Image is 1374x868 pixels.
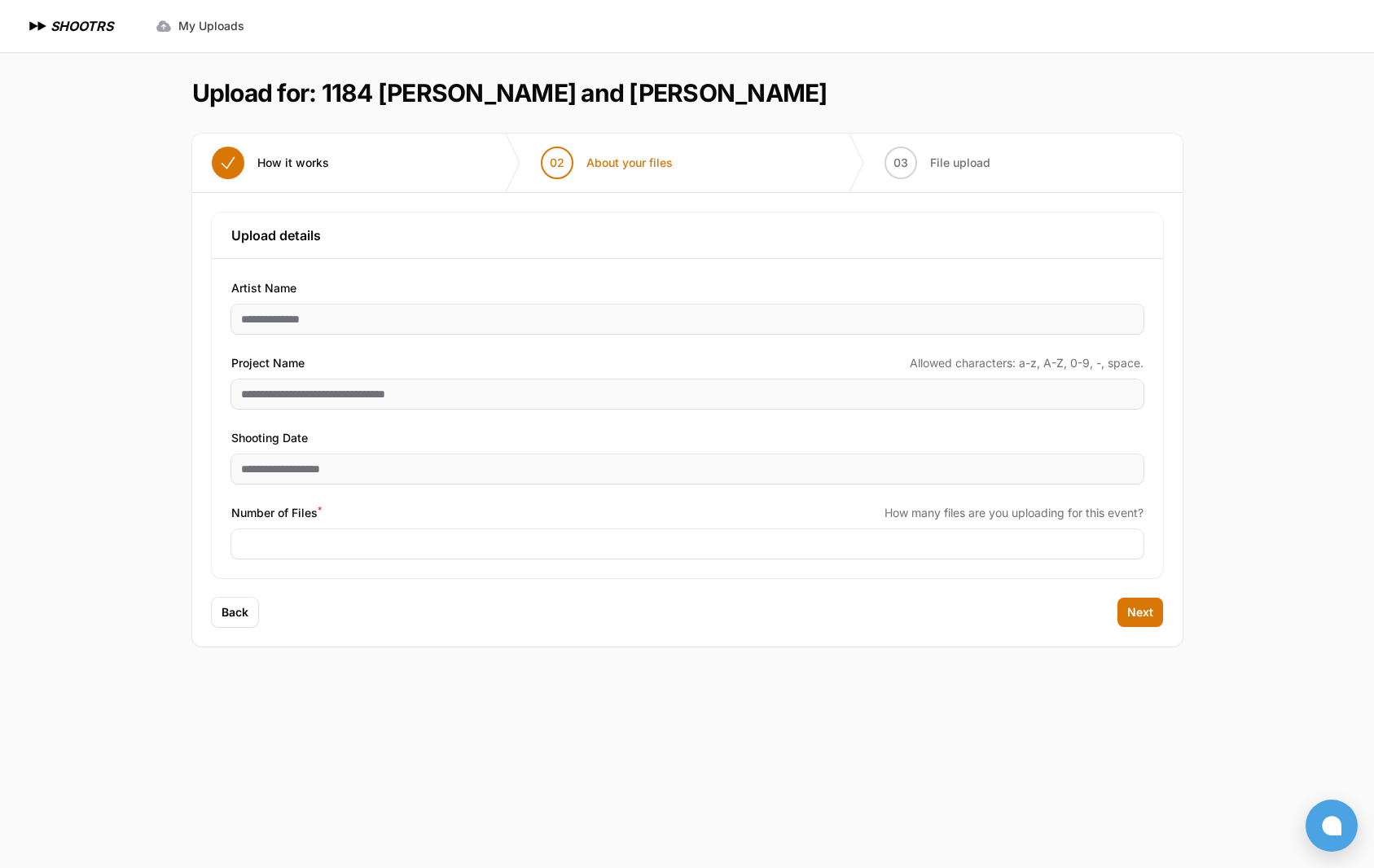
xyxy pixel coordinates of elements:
[885,505,1144,521] span: How many files are you uploading for this event?
[231,278,296,298] span: Artist Name
[192,78,827,107] h1: Upload for: 1184 [PERSON_NAME] and [PERSON_NAME]
[1127,604,1153,620] span: Next
[231,503,322,523] span: Number of Files
[1306,800,1358,852] button: Open chat window
[521,134,692,192] button: 02 About your files
[26,16,50,36] img: SHOOTRS
[26,16,113,36] a: SHOOTRS SHOOTRS
[231,428,308,448] span: Shooting Date
[1117,598,1163,627] button: Next
[257,155,329,171] span: How it works
[893,155,908,171] span: 03
[865,134,1010,192] button: 03 File upload
[178,18,244,34] span: My Uploads
[930,155,990,171] span: File upload
[146,11,254,41] a: My Uploads
[586,155,673,171] span: About your files
[222,604,248,620] span: Back
[231,353,305,373] span: Project Name
[231,226,1144,245] h3: Upload details
[192,134,349,192] button: How it works
[212,598,258,627] button: Back
[50,16,113,36] h1: SHOOTRS
[550,155,564,171] span: 02
[910,355,1144,371] span: Allowed characters: a-z, A-Z, 0-9, -, space.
